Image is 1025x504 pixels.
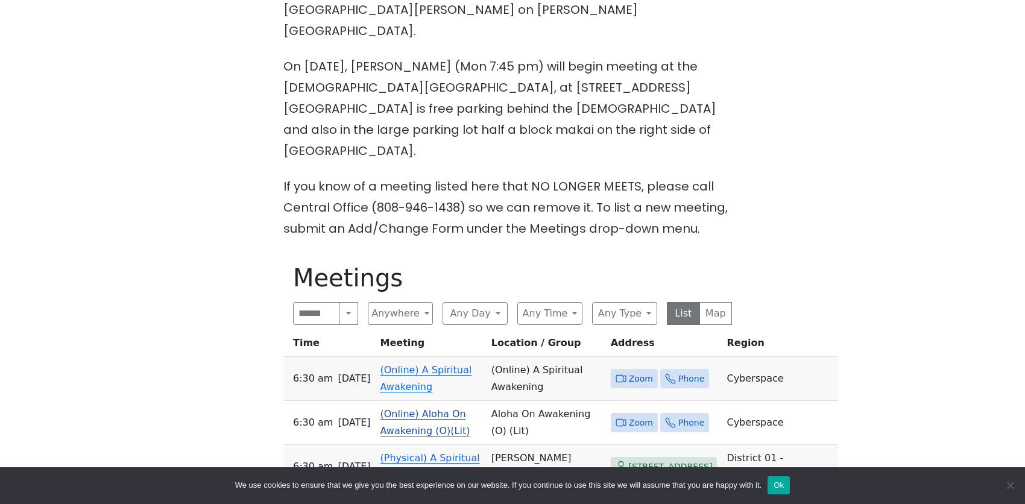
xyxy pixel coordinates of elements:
a: (Physical) A Spiritual Awakening [380,452,480,480]
h1: Meetings [293,263,732,292]
input: Search [293,302,339,325]
td: Cyberspace [722,401,837,445]
span: [DATE] [338,370,370,387]
span: [DATE] [338,458,370,475]
span: We use cookies to ensure that we give you the best experience on our website. If you continue to ... [235,479,762,491]
span: 6:30 AM [293,414,333,431]
button: Anywhere [368,302,433,325]
button: Ok [768,476,790,494]
td: [PERSON_NAME][DEMOGRAPHIC_DATA] [487,445,606,489]
button: Any Day [443,302,508,325]
th: Meeting [376,335,487,357]
a: (Online) Aloha On Awakening (O)(Lit) [380,408,470,436]
span: [STREET_ADDRESS] [629,459,713,474]
td: Cyberspace [722,357,837,401]
p: On [DATE], [PERSON_NAME] (Mon 7:45 pm) will begin meeting at the [DEMOGRAPHIC_DATA][GEOGRAPHIC_DA... [283,56,742,162]
th: Location / Group [487,335,606,357]
span: Phone [678,371,704,386]
span: Phone [678,415,704,430]
span: Zoom [629,371,653,386]
td: District 01 - [GEOGRAPHIC_DATA] [722,445,837,489]
span: 6:30 AM [293,370,333,387]
span: [DATE] [338,414,370,431]
button: List [667,302,700,325]
th: Time [283,335,376,357]
button: Map [699,302,733,325]
span: 6:30 AM [293,458,333,475]
span: No [1004,479,1016,491]
th: Region [722,335,837,357]
button: Any Type [592,302,657,325]
p: If you know of a meeting listed here that NO LONGER MEETS, please call Central Office (808-946-14... [283,176,742,239]
button: Search [339,302,358,325]
a: (Online) A Spiritual Awakening [380,364,472,392]
td: (Online) A Spiritual Awakening [487,357,606,401]
button: Any Time [517,302,582,325]
td: Aloha On Awakening (O) (Lit) [487,401,606,445]
th: Address [606,335,722,357]
span: Zoom [629,415,653,430]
